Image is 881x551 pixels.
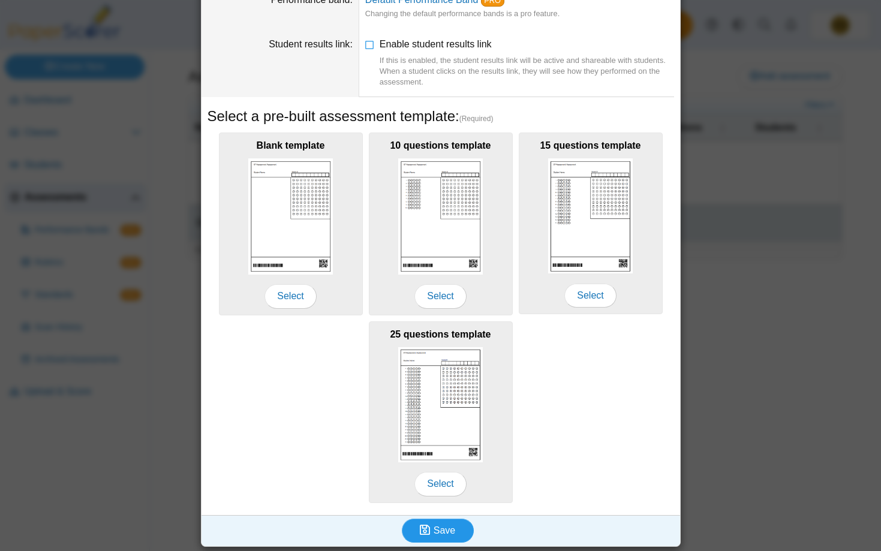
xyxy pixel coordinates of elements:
[540,140,641,150] b: 15 questions template
[264,284,316,308] span: Select
[390,329,491,339] b: 25 questions template
[414,472,466,496] span: Select
[434,525,455,535] span: Save
[208,106,674,127] h5: Select a pre-built assessment template:
[398,158,483,274] img: scan_sheet_10_questions.png
[548,158,633,273] img: scan_sheet_15_questions.png
[380,39,674,88] span: Enable student results link
[248,158,333,274] img: scan_sheet_blank.png
[380,55,674,88] div: If this is enabled, the student results link will be active and shareable with students. When a s...
[390,140,491,150] b: 10 questions template
[402,519,474,543] button: Save
[365,9,560,18] small: Changing the default performance bands is a pro feature.
[414,284,466,308] span: Select
[269,39,353,49] label: Student results link
[257,140,325,150] b: Blank template
[398,347,483,462] img: scan_sheet_25_questions.png
[564,284,616,308] span: Select
[459,114,494,124] span: (Required)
